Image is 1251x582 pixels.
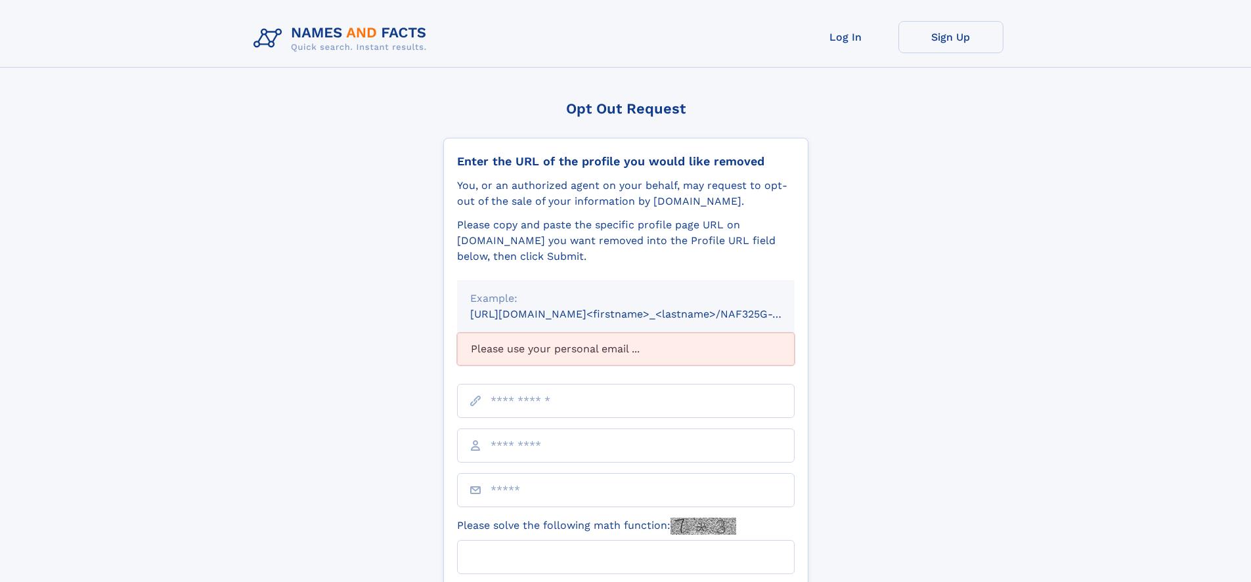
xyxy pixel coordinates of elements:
div: Please use your personal email ... [457,333,795,365]
div: Opt Out Request [443,100,808,117]
img: Logo Names and Facts [248,21,437,56]
small: [URL][DOMAIN_NAME]<firstname>_<lastname>/NAF325G-xxxxxxxx [470,308,820,320]
a: Sign Up [898,21,1003,53]
label: Please solve the following math function: [457,518,736,535]
a: Log In [793,21,898,53]
div: Please copy and paste the specific profile page URL on [DOMAIN_NAME] you want removed into the Pr... [457,217,795,264]
div: Enter the URL of the profile you would like removed [457,154,795,169]
div: Example: [470,291,781,306]
div: You, or an authorized agent on your behalf, may request to opt-out of the sale of your informatio... [457,178,795,209]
